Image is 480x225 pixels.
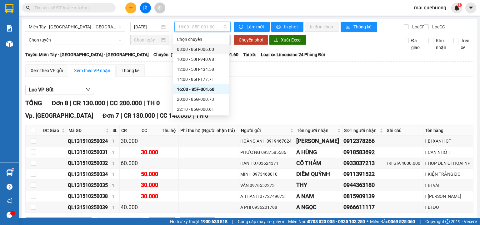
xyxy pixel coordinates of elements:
span: Đã giao [409,37,424,51]
span: copyright [445,219,450,224]
span: TH 0 [196,112,208,119]
span: 16:00 - 85F-001.60 [178,22,227,32]
div: 40.000 [121,203,139,212]
td: QL131510250038 [67,191,111,202]
span: plus [129,6,133,10]
td: A NAM [295,191,342,202]
div: 1 [112,149,118,156]
span: | [192,112,194,119]
button: aim [154,2,165,13]
div: QL131510250034 [68,170,110,178]
td: 0911391522 [342,169,385,180]
span: Tài xế: [243,51,256,58]
span: down [86,87,91,92]
div: Thống kê [122,67,139,74]
span: aim [157,6,162,10]
span: Làm mới [247,23,265,30]
td: THU HIỀN [295,136,342,147]
span: Miền Tây - Phan Rang - Ninh Sơn [29,22,122,32]
span: Lọc CC [430,23,446,30]
button: In đơn chọn [305,22,339,32]
span: Chọn tuyến [29,35,122,45]
div: A NGỌC [296,203,341,212]
span: TH 0 [147,99,160,107]
div: 1 [112,138,118,144]
td: QL131510250032 [67,158,111,169]
button: printerIn phơi [271,22,303,32]
td: QL131510250024 [67,136,111,147]
img: solution-icon [6,25,13,32]
strong: 0369 525 060 [388,219,415,224]
span: file-add [143,6,147,10]
div: 0912378266 [343,137,384,145]
button: file-add [140,2,151,13]
td: 0912378266 [342,136,385,147]
b: Biên nhận gởi hàng hóa [40,9,60,60]
span: Mã GD [68,127,104,134]
button: bar-chartThống kê [341,22,377,32]
span: sync [239,25,244,30]
div: HOÀNG ANH 0919467024 [240,138,294,144]
span: CR 130.000 [73,99,105,107]
div: DIỄM QUỲNH [296,170,341,179]
button: plus [125,2,136,13]
b: An Anh Limousine [8,40,34,70]
th: Ghi chú [385,125,423,136]
div: 1 [112,160,118,167]
div: 0933037213 [343,159,384,168]
img: warehouse-icon [6,41,13,47]
span: message [7,212,12,218]
div: 1 BI ĐỒ [424,204,472,211]
span: search [26,6,30,10]
div: 30.000 [141,181,159,189]
div: 0944363180 [343,181,384,189]
div: Xem theo VP nhận [74,67,110,74]
td: QL131510250039 [67,202,111,213]
span: Vp. [GEOGRAPHIC_DATA] [25,112,93,119]
span: | [107,99,108,107]
div: QL131510250035 [68,181,110,189]
span: | [420,218,421,225]
td: 0966611117 [342,202,385,213]
td: CÔ THẮM [295,158,342,169]
span: In phơi [284,23,298,30]
div: 22:10 - 85G-000.61 [177,106,226,113]
div: 14:00 - 85H-177.71 [177,76,226,83]
span: bar-chart [346,25,351,30]
td: QL131510250035 [67,180,111,191]
span: mai.quehuong [409,4,451,12]
div: Xem theo VP gửi [31,67,63,74]
span: Người gửi [241,127,289,134]
img: warehouse-icon [6,169,13,176]
span: question-circle [7,184,12,190]
b: Tuyến: Miền Tây - [GEOGRAPHIC_DATA] - [GEOGRAPHIC_DATA] [25,52,149,57]
span: notification [7,198,12,204]
div: QL131510250038 [68,192,110,200]
div: 30.000 [141,192,159,201]
div: 1 HOP ĐEN ĐTHOẠI NF [424,160,472,167]
span: Hỗ trợ kỹ thuật: [170,218,227,225]
div: A THÀNH 0772749073 [240,193,294,200]
th: CC [140,125,160,136]
span: Đơn 8 [52,99,68,107]
span: CR 130.000 [124,112,155,119]
span: Lọc CR [410,23,426,30]
span: Chuyến: (16:00 [DATE]) [153,51,199,58]
div: THY [296,181,341,189]
div: 1 [112,182,118,189]
td: 0815909139 [342,191,385,202]
div: [PERSON_NAME] [296,137,341,145]
div: 08:00 - 85H-006.00 [177,46,226,53]
td: A NGỌC [295,202,342,213]
input: Tìm tên, số ĐT hoặc mã đơn [34,4,108,11]
th: Phí thu hộ (Người nhận trả) [179,125,240,136]
div: QL131510250032 [68,159,110,167]
div: 1 BI XANH GT [424,138,472,144]
button: downloadXuất Excel [269,35,306,45]
td: 0933037213 [342,158,385,169]
div: QL131510250024 [68,137,110,145]
span: ⚪️ [367,220,368,223]
td: QL131510250031 [67,147,111,158]
span: caret-down [468,5,474,11]
button: caret-down [465,2,476,13]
